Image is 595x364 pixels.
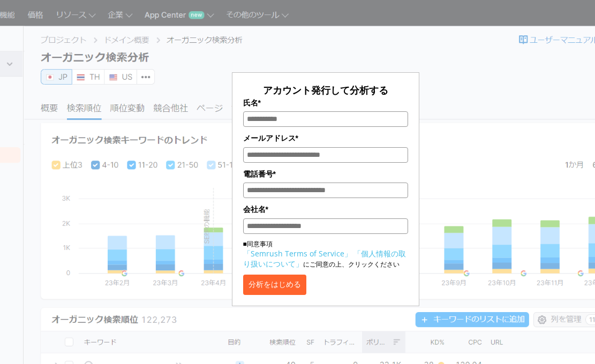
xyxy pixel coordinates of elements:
p: ■同意事項 にご同意の上、クリックください [243,239,409,269]
span: アカウント発行して分析する [263,84,388,96]
a: 「Semrush Terms of Service」 [243,248,352,259]
a: 「個人情報の取り扱いについて」 [243,248,406,269]
label: メールアドレス* [243,132,409,144]
button: 分析をはじめる [243,275,306,295]
label: 電話番号* [243,168,409,180]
